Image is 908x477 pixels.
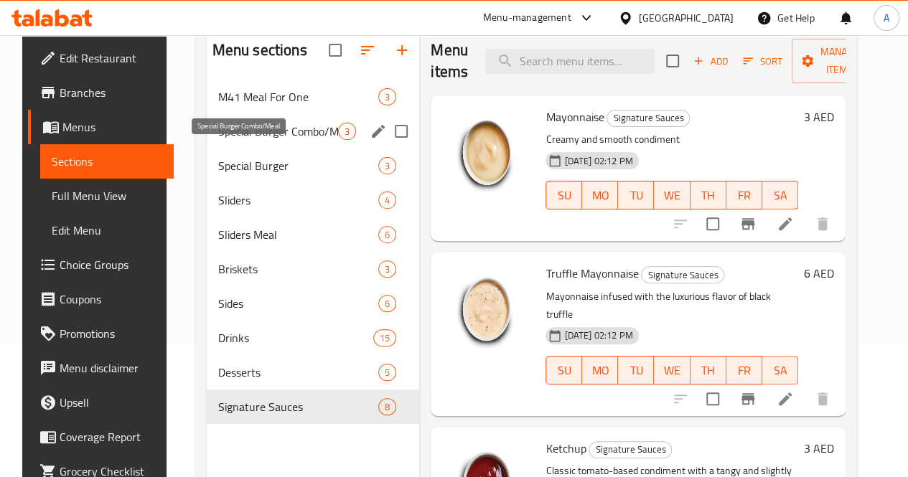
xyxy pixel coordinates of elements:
[378,398,396,415] div: items
[60,428,162,445] span: Coverage Report
[60,256,162,273] span: Choice Groups
[777,215,794,232] a: Edit menu item
[207,355,420,389] div: Desserts5
[378,157,396,174] div: items
[218,192,379,209] div: Sliders
[379,366,396,379] span: 5
[654,181,690,209] button: WE
[804,107,834,127] h6: 3 AED
[374,331,396,345] span: 15
[28,420,174,454] a: Coverage Report
[483,9,571,27] div: Menu-management
[884,10,889,26] span: A
[60,49,162,67] span: Edit Restaurant
[28,351,174,385] a: Menu disclaimer
[218,123,339,140] span: Special Burger Combo/Meal
[618,181,654,209] button: TU
[768,360,792,381] span: SA
[339,125,355,138] span: 3
[207,217,420,252] div: Sliders Meal6
[368,121,389,142] button: edit
[320,35,350,65] span: Select all sections
[373,329,396,346] div: items
[378,260,396,278] div: items
[207,148,420,183] div: Special Burger3
[552,185,576,206] span: SU
[726,356,762,384] button: FR
[582,356,618,384] button: MO
[485,49,655,74] input: search
[207,321,420,355] div: Drinks15
[378,295,396,312] div: items
[379,228,396,242] span: 6
[60,325,162,342] span: Promotions
[803,43,876,79] span: Manage items
[804,438,834,458] h6: 3 AED
[546,263,638,284] span: Truffle Mayonnaise
[804,263,834,283] h6: 6 AED
[60,359,162,377] span: Menu disclaimer
[731,382,765,416] button: Branch-specific-item
[726,181,762,209] button: FR
[546,106,604,128] span: Mayonnaise
[696,360,721,381] span: TH
[431,39,468,82] h2: Menu items
[639,10,734,26] div: [GEOGRAPHIC_DATA]
[546,356,582,384] button: SU
[60,291,162,308] span: Coupons
[731,207,765,241] button: Branch-specific-item
[207,389,420,424] div: Signature Sauces8
[624,185,648,206] span: TU
[805,207,840,241] button: delete
[546,438,586,459] span: Ketchup
[379,400,396,414] span: 8
[379,159,396,173] span: 3
[28,110,174,144] a: Menus
[379,194,396,207] span: 4
[218,226,379,243] div: Sliders Meal
[379,297,396,311] span: 6
[378,226,396,243] div: items
[762,356,798,384] button: SA
[28,316,174,351] a: Promotions
[805,382,840,416] button: delete
[546,288,797,323] p: Mayonnaise infused with the luxurious flavor of black truffle
[641,266,724,283] div: Signature Sauces
[442,263,534,355] img: Truffle Mayonnaise
[378,88,396,105] div: items
[218,260,379,278] span: Briskets
[62,118,162,136] span: Menus
[688,50,734,72] button: Add
[589,441,672,458] div: Signature Sauces
[338,123,356,140] div: items
[654,356,690,384] button: WE
[218,329,373,346] span: Drinks
[378,364,396,381] div: items
[642,267,724,283] span: Signature Sauces
[218,295,379,312] span: Sides
[28,75,174,110] a: Branches
[207,183,420,217] div: Sliders4
[582,181,618,209] button: MO
[588,360,612,381] span: MO
[350,33,385,67] span: Sort sections
[777,390,794,407] a: Edit menu item
[28,385,174,420] a: Upsell
[546,181,582,209] button: SU
[212,39,307,61] h2: Menu sections
[60,394,162,411] span: Upsell
[732,185,757,206] span: FR
[688,50,734,72] span: Add item
[792,39,888,83] button: Manage items
[218,364,379,381] span: Desserts
[624,360,648,381] span: TU
[696,185,721,206] span: TH
[379,263,396,276] span: 3
[40,144,174,179] a: Sections
[588,185,612,206] span: MO
[552,360,576,381] span: SU
[442,107,534,199] img: Mayonnaise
